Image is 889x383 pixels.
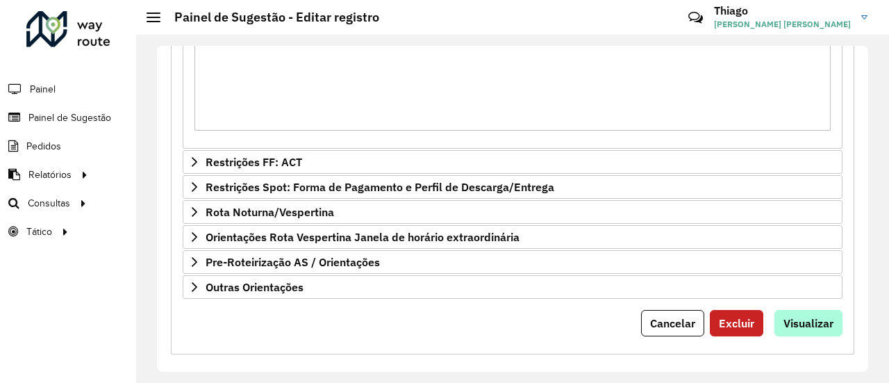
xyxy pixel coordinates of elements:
span: Outras Orientações [206,282,304,293]
span: Tático [26,225,52,239]
span: Excluir [719,316,754,330]
h3: Thiago [714,4,851,17]
a: Contato Rápido [681,3,711,33]
span: [PERSON_NAME] [PERSON_NAME] [714,18,851,31]
button: Excluir [710,310,763,336]
span: Orientações Rota Vespertina Janela de horário extraordinária [206,231,520,243]
span: Painel de Sugestão [28,111,111,125]
button: Cancelar [641,310,704,336]
a: Restrições FF: ACT [183,150,842,174]
a: Orientações Rota Vespertina Janela de horário extraordinária [183,225,842,249]
span: Pedidos [26,139,61,154]
span: Relatórios [28,168,72,182]
a: Rota Noturna/Vespertina [183,200,842,224]
a: Pre-Roteirização AS / Orientações [183,250,842,274]
span: Painel [30,82,56,97]
h2: Painel de Sugestão - Editar registro [160,10,379,25]
a: Restrições Spot: Forma de Pagamento e Perfil de Descarga/Entrega [183,175,842,199]
span: Consultas [28,196,70,211]
span: Rota Noturna/Vespertina [206,206,334,218]
span: Restrições FF: ACT [206,156,302,168]
span: Visualizar [783,316,833,330]
button: Visualizar [774,310,842,336]
span: Restrições Spot: Forma de Pagamento e Perfil de Descarga/Entrega [206,181,554,193]
span: Cancelar [650,316,695,330]
span: Pre-Roteirização AS / Orientações [206,256,380,268]
a: Outras Orientações [183,275,842,299]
